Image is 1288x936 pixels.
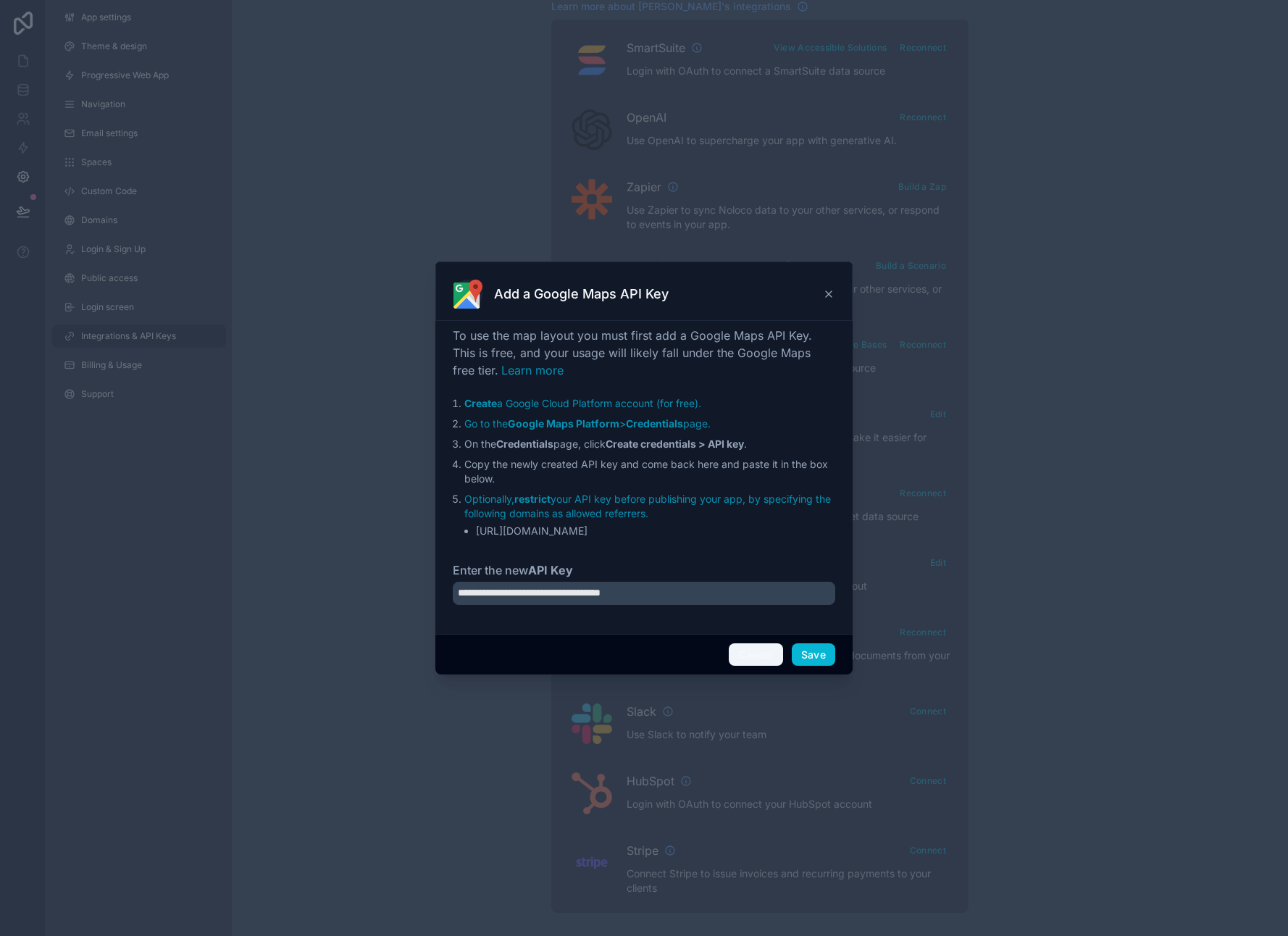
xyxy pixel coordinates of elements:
[494,285,669,303] h3: Add a Google Maps API Key
[606,438,744,450] strong: Create credentials > API key
[464,417,711,430] a: Go to theGoogle Maps Platform>Credentialspage.
[453,280,482,309] img: Google Maps
[453,328,812,377] span: To use the map layout you must first add a Google Maps API Key. This is free, and your usage will...
[528,563,573,577] strong: API Key
[476,524,835,538] li: [URL][DOMAIN_NAME]
[501,363,564,377] a: Learn more
[496,438,553,450] strong: Credentials
[508,417,619,430] strong: Google Maps Platform
[792,643,835,667] button: Save
[514,493,551,505] strong: restrict
[464,397,701,409] a: Createa Google Cloud Platform account (for free).
[626,417,683,430] strong: Credentials
[464,457,835,486] li: Copy the newly created API key and come back here and paste it in the box below.
[464,397,497,409] strong: Create
[729,643,782,667] button: Cancel
[464,493,831,519] a: Optionally,restrictyour API key before publishing your app, by specifying the following domains a...
[464,437,835,451] li: On the page, click .
[453,561,835,579] label: Enter the new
